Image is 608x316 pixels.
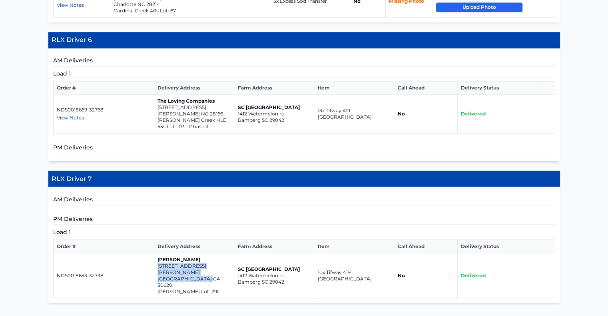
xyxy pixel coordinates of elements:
[157,262,231,275] p: [STREET_ADDRESS][PERSON_NAME]
[53,215,555,225] h5: PM Deliveries
[53,195,555,205] h5: AM Deliveries
[157,275,231,288] p: [GEOGRAPHIC_DATA] GA 30620
[314,95,394,133] td: 13x Tifway 419 [GEOGRAPHIC_DATA]
[53,240,154,253] th: Order #
[157,98,231,104] p: The Loving Companies
[48,171,560,187] h4: RLX Driver 7
[314,240,394,253] th: Item
[53,70,555,78] h5: Load 1
[237,111,311,117] p: 1412 Watermelon rd
[397,111,405,117] strong: No
[461,111,486,117] span: Delivered
[157,256,231,262] p: [PERSON_NAME]
[237,266,311,272] p: SC [GEOGRAPHIC_DATA]
[436,2,522,12] button: Upload Photo
[57,107,151,113] p: NDS0018669-32768
[237,278,311,285] p: Bamberg SC 29042
[114,1,187,8] p: Charlotte NC 28214
[394,81,458,95] th: Call Ahead
[157,117,231,130] p: [PERSON_NAME] Creek HLE 55s Lot: 103 - Phase II
[314,253,394,298] td: 10x Tifway 419 [GEOGRAPHIC_DATA]
[53,81,154,95] th: Order #
[157,111,231,117] p: [PERSON_NAME] NC 28166
[154,81,234,95] th: Delivery Address
[457,240,542,253] th: Delivery Status
[234,81,314,95] th: Farm Address
[157,288,231,294] p: [PERSON_NAME] Lot: 29C
[237,272,311,278] p: 1412 Watermelon rd
[237,117,311,123] p: Bamberg SC 29042
[48,32,560,48] h4: RLX Driver 6
[53,143,555,153] h5: PM Deliveries
[57,272,151,278] p: NDS0018653-32738
[394,240,458,253] th: Call Ahead
[314,81,394,95] th: Item
[57,115,84,121] span: View Notes
[57,2,84,8] span: View Notes
[114,8,187,14] p: Cardinal Creek 40s Lot: 67
[53,228,555,236] h5: Load 1
[237,104,311,111] p: SC [GEOGRAPHIC_DATA]
[457,81,542,95] th: Delivery Status
[397,272,405,278] strong: No
[154,240,234,253] th: Delivery Address
[157,104,231,111] p: [STREET_ADDRESS]
[234,240,314,253] th: Farm Address
[53,56,555,66] h5: AM Deliveries
[461,272,486,278] span: Delivered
